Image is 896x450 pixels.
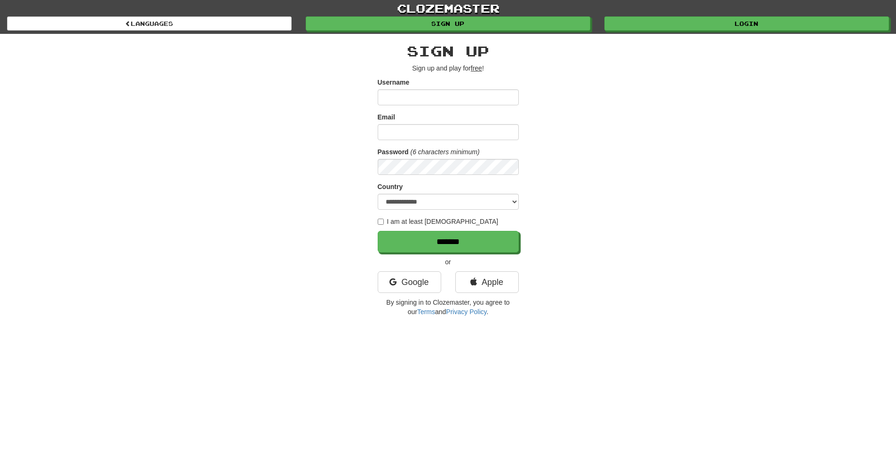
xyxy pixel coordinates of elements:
a: Languages [7,16,292,31]
label: Email [378,112,395,122]
em: (6 characters minimum) [411,148,480,156]
h2: Sign up [378,43,519,59]
a: Apple [455,271,519,293]
label: Password [378,147,409,157]
label: Country [378,182,403,191]
p: Sign up and play for ! [378,63,519,73]
input: I am at least [DEMOGRAPHIC_DATA] [378,219,384,225]
a: Terms [417,308,435,316]
a: Login [604,16,889,31]
a: Sign up [306,16,590,31]
a: Privacy Policy [446,308,486,316]
label: I am at least [DEMOGRAPHIC_DATA] [378,217,499,226]
label: Username [378,78,410,87]
u: free [471,64,482,72]
p: or [378,257,519,267]
a: Google [378,271,441,293]
p: By signing in to Clozemaster, you agree to our and . [378,298,519,316]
